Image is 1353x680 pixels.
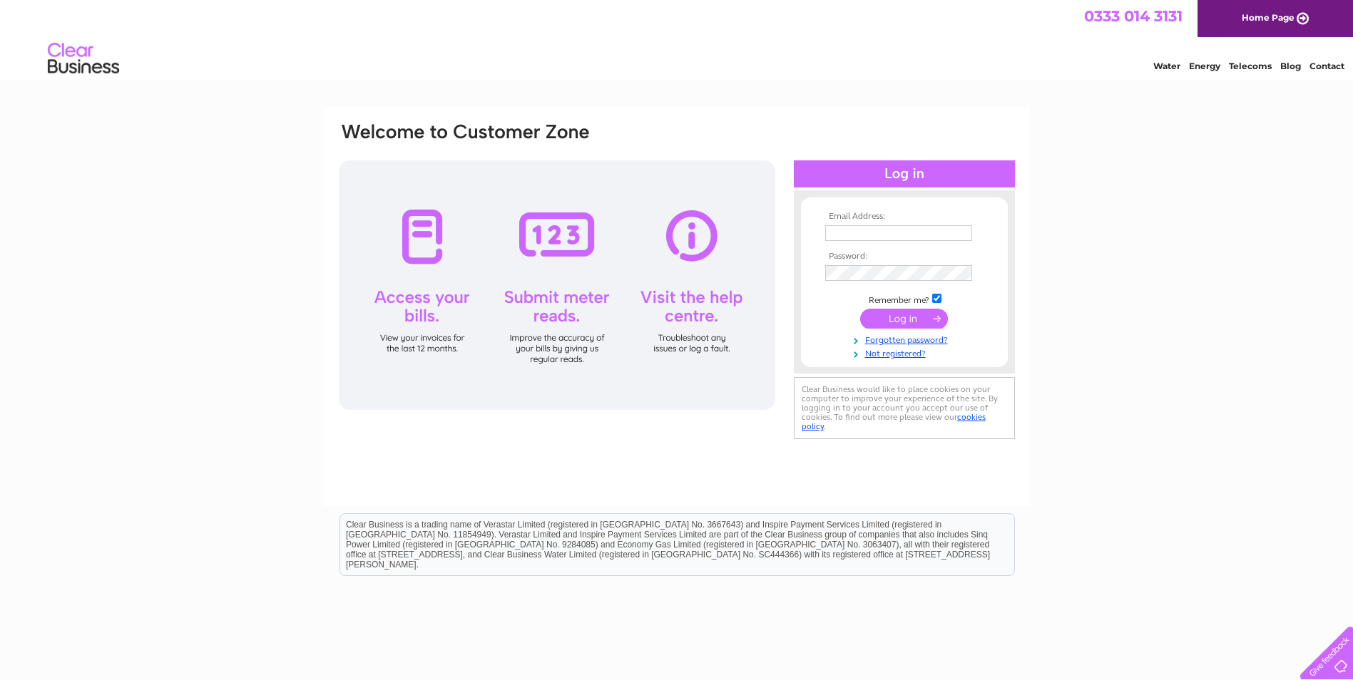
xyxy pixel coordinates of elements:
[860,309,948,329] input: Submit
[1189,61,1220,71] a: Energy
[825,346,987,359] a: Not registered?
[794,377,1015,439] div: Clear Business would like to place cookies on your computer to improve your experience of the sit...
[822,212,987,222] th: Email Address:
[1084,7,1183,25] a: 0333 014 3131
[822,292,987,306] td: Remember me?
[1309,61,1344,71] a: Contact
[1280,61,1301,71] a: Blog
[340,8,1014,69] div: Clear Business is a trading name of Verastar Limited (registered in [GEOGRAPHIC_DATA] No. 3667643...
[1153,61,1180,71] a: Water
[802,412,986,431] a: cookies policy
[822,252,987,262] th: Password:
[1229,61,1272,71] a: Telecoms
[825,332,987,346] a: Forgotten password?
[47,37,120,81] img: logo.png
